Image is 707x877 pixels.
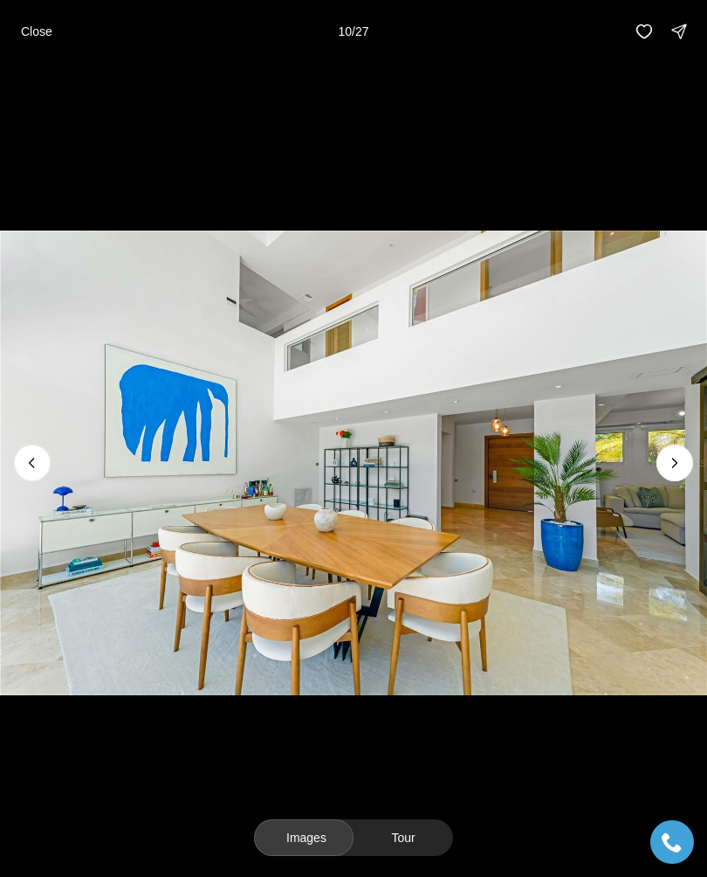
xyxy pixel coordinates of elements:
[338,24,368,38] p: 10 / 27
[353,819,453,856] button: Tour
[656,445,693,481] button: Next slide
[10,14,63,49] button: Close
[254,819,353,856] button: Images
[21,24,52,38] p: Close
[14,445,51,481] button: Previous slide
